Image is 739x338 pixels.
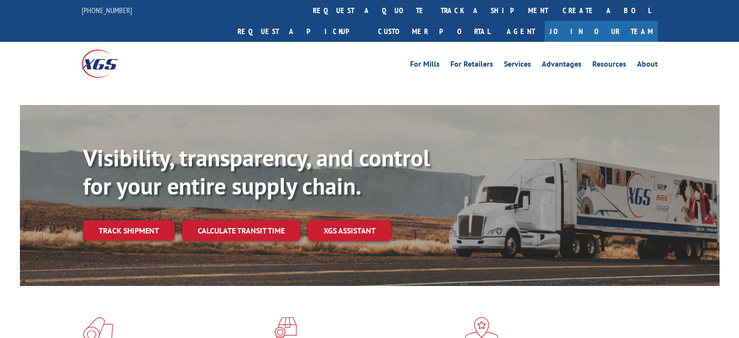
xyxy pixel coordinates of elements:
a: About [637,60,658,71]
a: For Mills [410,60,440,71]
a: Request a pickup [230,21,371,42]
a: Resources [592,60,626,71]
a: Track shipment [83,220,174,241]
a: Customer Portal [371,21,497,42]
b: Visibility, transparency, and control for your entire supply chain. [83,142,430,201]
a: Advantages [542,60,582,71]
a: Calculate transit time [182,220,300,241]
a: Agent [497,21,545,42]
a: [PHONE_NUMBER] [82,5,132,15]
a: XGS ASSISTANT [308,220,391,241]
a: Services [504,60,531,71]
a: Join Our Team [545,21,658,42]
a: For Retailers [450,60,493,71]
